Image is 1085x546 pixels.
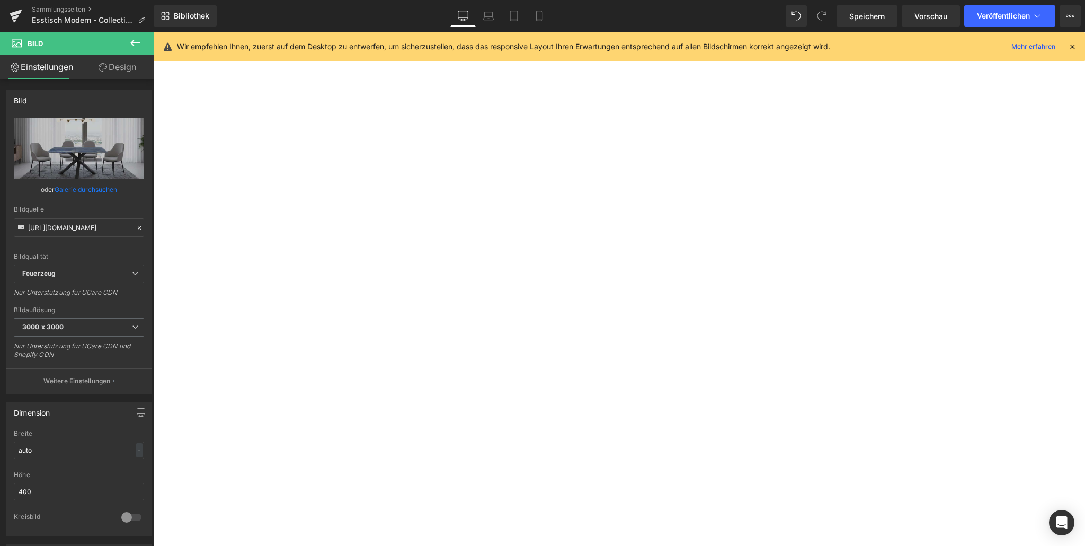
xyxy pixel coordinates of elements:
a: Tablette [501,5,527,27]
a: Neue Bibliothek [154,5,217,27]
font: Nur Unterstützung für UCare CDN [14,288,118,296]
a: Mobile [527,5,552,27]
font: Galerie durchsuchen [55,186,117,193]
font: Bild [28,39,43,48]
font: Bildquelle [14,205,44,213]
a: Design [79,55,156,79]
font: Nur Unterstützung für UCare CDN und Shopify CDN [14,342,130,358]
font: Bildqualität [14,252,48,260]
a: Vorschau [902,5,960,27]
button: Weitere Einstellungen [6,368,152,393]
a: Mehr erfahren [1007,40,1060,53]
input: Link [14,218,144,237]
div: Öffnen Sie den Intercom Messenger [1049,510,1074,535]
font: - [138,446,141,454]
button: Mehr [1060,5,1081,27]
font: Sammlungsseiten [32,5,85,13]
font: Bild [14,96,27,105]
font: Vorschau [914,12,947,21]
font: Einstellungen [21,61,73,72]
button: Veröffentlichen [964,5,1055,27]
font: Kreisbild [14,513,41,521]
font: Veröffentlichen [977,11,1030,20]
font: Breite [14,429,32,437]
font: Speichern [849,12,885,21]
input: Auto [14,442,144,459]
a: Sammlungsseiten [32,5,154,14]
font: Esstisch Modern - Collection [32,15,134,24]
font: Feuerzeug [22,269,56,277]
input: Auto [14,483,144,500]
font: 3000 x 3000 [22,323,64,331]
font: Höhe [14,471,30,479]
font: Bibliothek [174,11,209,20]
font: oder [41,186,55,193]
font: Design [109,61,136,72]
font: Dimension [14,408,50,417]
button: Wiederholen [811,5,832,27]
font: Weitere Einstellungen [43,377,110,385]
a: Desktop [450,5,476,27]
button: Rückgängig machen [786,5,807,27]
font: Bildauflösung [14,306,55,314]
font: Wir empfehlen Ihnen, zuerst auf dem Desktop zu entwerfen, um sicherzustellen, dass das responsive... [177,42,830,51]
a: Laptop [476,5,501,27]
